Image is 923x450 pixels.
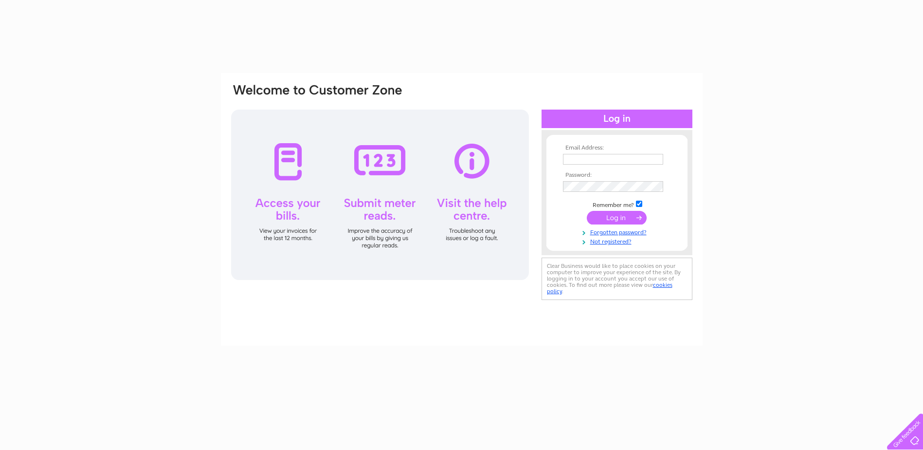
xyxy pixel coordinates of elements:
[542,258,692,300] div: Clear Business would like to place cookies on your computer to improve your experience of the sit...
[563,236,673,245] a: Not registered?
[587,211,647,225] input: Submit
[561,172,673,179] th: Password:
[563,227,673,236] a: Forgotten password?
[561,145,673,151] th: Email Address:
[561,199,673,209] td: Remember me?
[547,281,672,295] a: cookies policy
